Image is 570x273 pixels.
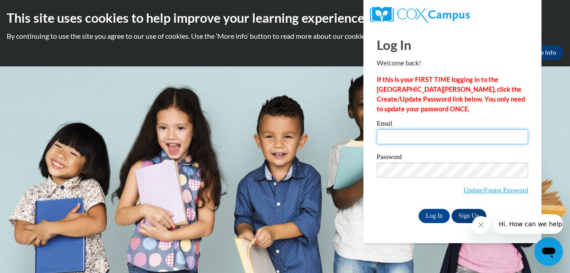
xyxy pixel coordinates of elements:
label: Email [377,120,528,129]
iframe: Button to launch messaging window [534,237,563,266]
iframe: Close message [472,216,490,234]
iframe: Message from company [493,214,563,234]
strong: If this is your FIRST TIME logging in to the [GEOGRAPHIC_DATA][PERSON_NAME], click the Create/Upd... [377,76,525,113]
span: Hi. How can we help? [5,6,72,13]
img: COX Campus [370,7,470,23]
h2: This site uses cookies to help improve your learning experience. [7,9,563,27]
a: Update/Forgot Password [464,187,528,194]
p: By continuing to use the site you agree to our use of cookies. Use the ‘More info’ button to read... [7,31,563,41]
a: Sign Up [452,209,486,223]
label: Password [377,154,528,163]
input: Log In [419,209,450,223]
a: More Info [521,45,563,60]
p: Welcome back! [377,58,528,68]
h1: Log In [377,36,528,54]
